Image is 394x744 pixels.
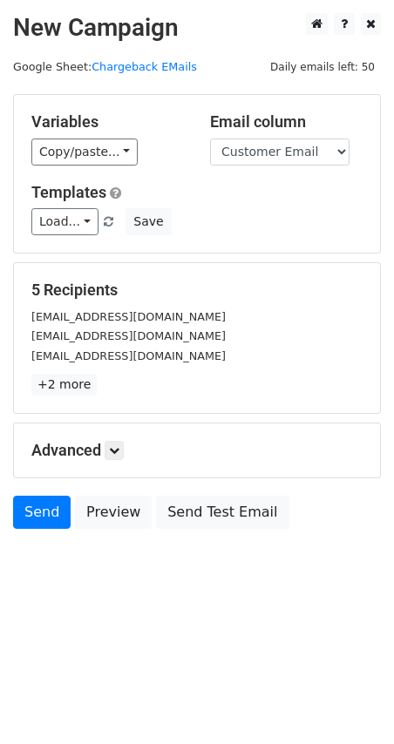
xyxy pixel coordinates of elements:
a: Preview [75,496,152,529]
a: Send Test Email [156,496,289,529]
h5: Email column [210,112,363,132]
small: Google Sheet: [13,60,197,73]
small: [EMAIL_ADDRESS][DOMAIN_NAME] [31,349,226,362]
h5: Advanced [31,441,363,460]
h5: 5 Recipients [31,281,363,300]
small: [EMAIL_ADDRESS][DOMAIN_NAME] [31,329,226,342]
span: Daily emails left: 50 [264,57,381,77]
iframe: Chat Widget [307,660,394,744]
a: +2 more [31,374,97,396]
a: Templates [31,183,106,201]
a: Copy/paste... [31,139,138,166]
small: [EMAIL_ADDRESS][DOMAIN_NAME] [31,310,226,323]
a: Load... [31,208,98,235]
h5: Variables [31,112,184,132]
a: Daily emails left: 50 [264,60,381,73]
a: Chargeback EMails [92,60,197,73]
h2: New Campaign [13,13,381,43]
button: Save [126,208,171,235]
a: Send [13,496,71,529]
